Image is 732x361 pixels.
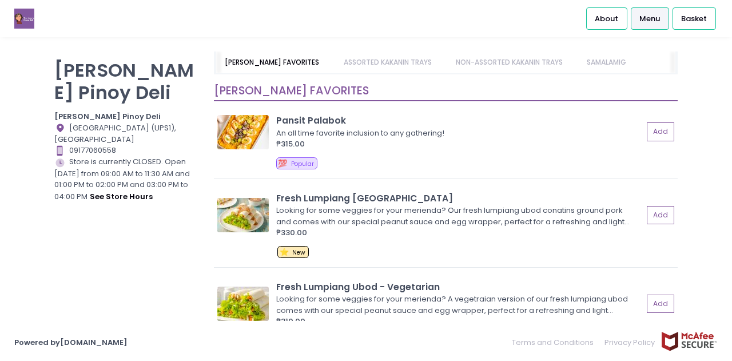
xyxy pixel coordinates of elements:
span: Popular [291,160,314,168]
a: Terms and Conditions [512,331,599,354]
span: [PERSON_NAME] FAVORITES [214,83,369,98]
div: ₱330.00 [276,227,643,239]
div: 09177060558 [54,145,200,156]
span: Basket [681,13,707,25]
div: ₱310.00 [276,316,643,327]
div: ₱315.00 [276,138,643,150]
div: An all time favorite inclusion to any gathering! [276,128,639,139]
p: [PERSON_NAME] Pinoy Deli [54,59,200,104]
img: logo [14,9,34,29]
div: Looking for some veggies for your merienda? A vegetraian version of our fresh lumpiang ubod comes... [276,293,639,316]
a: Privacy Policy [599,331,661,354]
div: Looking for some veggies for your merienda? Our fresh lumpiang ubod conatins ground pork and come... [276,205,639,227]
img: mcafee-secure [661,331,718,351]
div: Pansit Palabok [276,114,643,127]
a: [PERSON_NAME] FAVORITES [214,51,331,73]
div: Fresh Lumpiang [GEOGRAPHIC_DATA] [276,192,643,205]
span: About [595,13,618,25]
div: [GEOGRAPHIC_DATA] (UPS1), [GEOGRAPHIC_DATA] [54,122,200,145]
span: 💯 [278,158,287,169]
button: Add [647,295,674,314]
button: see store hours [89,191,153,203]
span: ⭐ [280,247,289,257]
a: Powered by[DOMAIN_NAME] [14,337,128,348]
a: Menu [631,7,669,29]
a: About [586,7,627,29]
button: Add [647,206,674,225]
img: Fresh Lumpiang Ubod [217,198,269,232]
a: ASSORTED KAKANIN TRAYS [332,51,443,73]
a: NON-ASSORTED KAKANIN TRAYS [444,51,574,73]
img: Pansit Palabok [217,115,269,149]
span: Menu [639,13,660,25]
img: Fresh Lumpiang Ubod - Vegetarian [217,287,269,321]
div: Fresh Lumpiang Ubod - Vegetarian [276,280,643,293]
a: SAMALAMIG [576,51,638,73]
span: New [292,248,305,257]
button: Add [647,122,674,141]
div: Store is currently CLOSED. Open [DATE] from 09:00 AM to 11:30 AM and 01:00 PM to 02:00 PM and 03:... [54,156,200,203]
b: [PERSON_NAME] Pinoy Deli [54,111,161,122]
